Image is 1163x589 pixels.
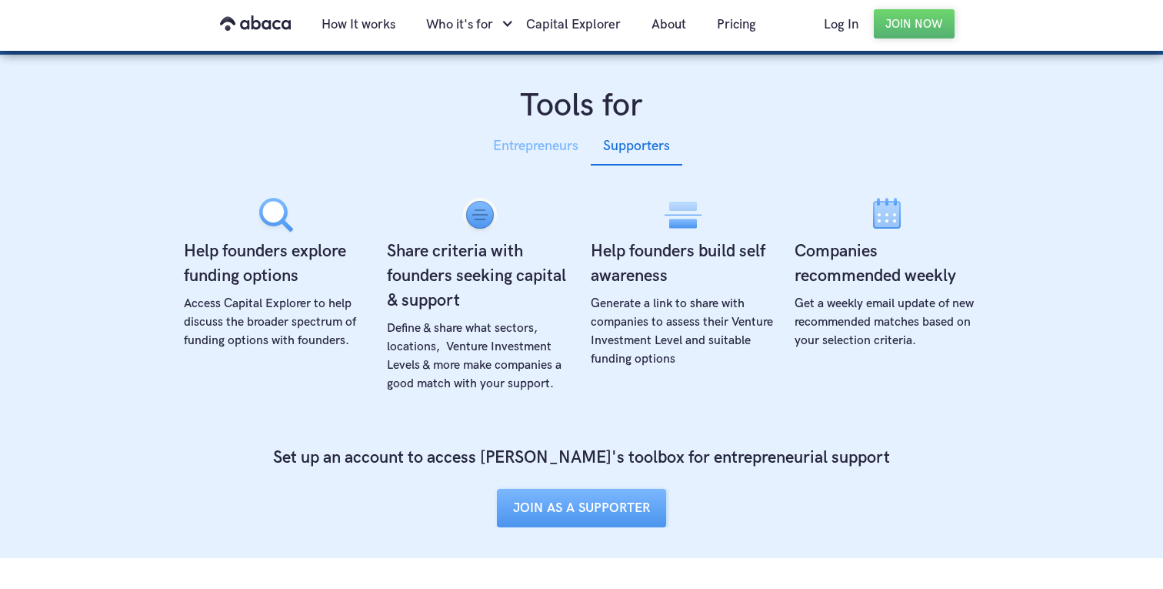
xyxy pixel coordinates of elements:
[387,320,572,393] div: Define & share what sectors, locations, Venture Investment Levels & more make companies a good ma...
[874,9,955,38] a: Join Now
[175,85,988,127] h1: Tools for
[591,239,776,289] h4: Help founders build self awareness
[387,239,572,313] h4: Share criteria with founders seeking capital & support
[273,446,890,470] h4: Set up an account to access [PERSON_NAME]'s toolbox for entrepreneurial support
[184,239,369,289] h4: Help founders explore funding options
[497,489,666,527] a: JOIN AS A SUPPORTER
[795,295,980,350] div: Get a weekly email update of new recommended matches based on your selection criteria.
[493,135,578,158] div: Entrepreneurs
[591,295,776,369] div: Generate a link to share with companies to assess their Venture Investment Level and suitable fun...
[795,239,980,289] h4: Companies recommended weekly
[184,295,369,350] div: Access Capital Explorer to help discuss the broader spectrum of funding options with founders.
[603,135,670,158] div: Supporters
